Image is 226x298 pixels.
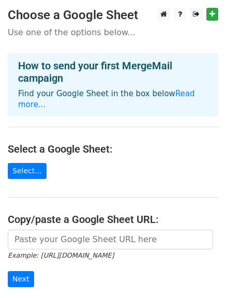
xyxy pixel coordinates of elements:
[8,251,114,259] small: Example: [URL][DOMAIN_NAME]
[18,59,208,84] h4: How to send your first MergeMail campaign
[8,163,47,179] a: Select...
[8,213,218,226] h4: Copy/paste a Google Sheet URL:
[8,271,34,287] input: Next
[18,88,208,110] p: Find your Google Sheet in the box below
[8,143,218,155] h4: Select a Google Sheet:
[18,89,195,109] a: Read more...
[8,230,213,249] input: Paste your Google Sheet URL here
[8,27,218,38] p: Use one of the options below...
[8,8,218,23] h3: Choose a Google Sheet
